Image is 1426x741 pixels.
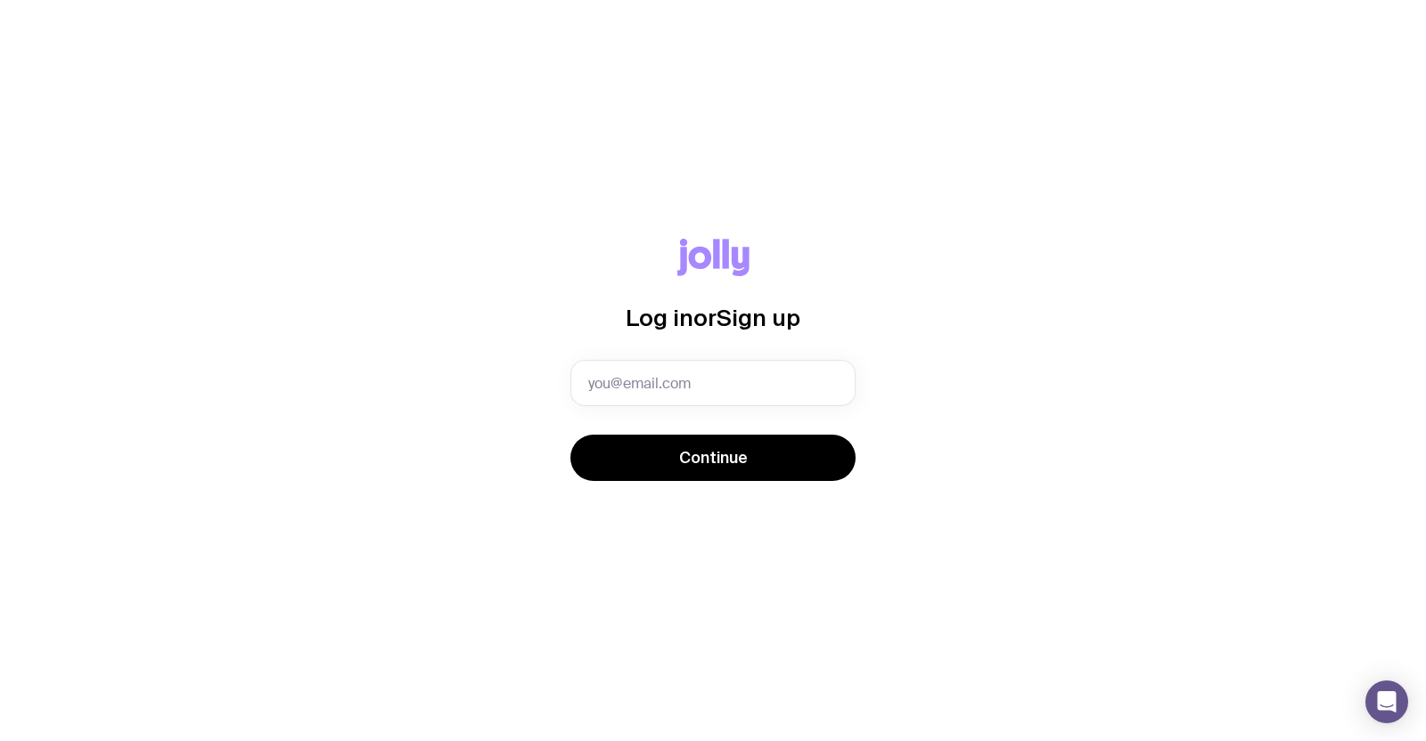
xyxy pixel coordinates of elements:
span: Log in [626,305,693,330]
div: Open Intercom Messenger [1365,680,1408,723]
span: Sign up [717,305,800,330]
span: or [693,305,717,330]
input: you@email.com [570,360,856,406]
span: Continue [679,447,748,468]
button: Continue [570,435,856,481]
